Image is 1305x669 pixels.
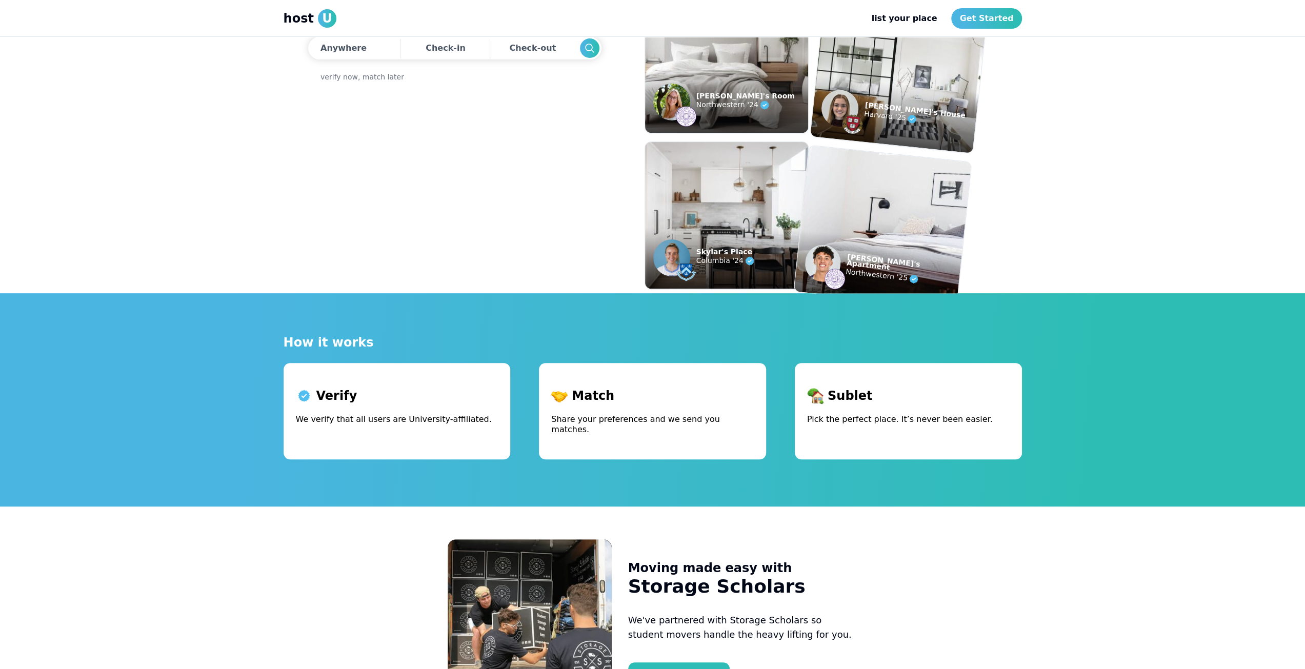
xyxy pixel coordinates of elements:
[807,388,1010,404] p: Sublet
[846,253,960,277] p: [PERSON_NAME]'s Apartment
[807,388,824,404] img: sublet icon
[308,37,601,59] div: Dates trigger
[551,414,754,435] p: Share your preferences and we send you matches.
[653,84,690,120] img: example listing host
[803,243,842,283] img: example listing host
[653,239,690,276] img: example listing host
[551,388,568,404] img: match icon
[807,414,1010,424] p: Pick the perfect place. It’s never been easier.
[426,38,466,58] div: Check-in
[696,249,756,255] p: Skylar's Place
[628,576,806,597] p: Storage Scholars
[696,99,795,111] p: Northwestern '24
[320,42,367,54] div: Anywhere
[863,8,1021,29] nav: Main
[296,414,498,424] p: We verify that all users are University-affiliated.
[296,388,498,404] p: Verify
[320,72,404,82] a: verify now, match later
[823,268,846,290] img: example listing host
[676,262,696,282] img: example listing host
[645,142,808,289] img: example listing
[951,8,1021,29] a: Get Started
[863,108,965,130] p: Harvard '25
[579,38,599,58] button: Search
[794,145,971,308] img: example listing
[509,38,560,58] div: Check-out
[628,560,792,576] p: Moving made easy with
[841,113,864,135] img: example listing host
[551,388,754,404] p: Match
[865,102,966,118] p: [PERSON_NAME]'s House
[284,9,336,28] a: hostU
[863,8,945,29] a: list your place
[676,106,696,127] img: example listing host
[308,37,398,59] button: Anywhere
[819,88,860,129] img: example listing host
[696,93,795,99] p: [PERSON_NAME]'s Room
[284,334,1022,351] p: How it works
[845,266,959,290] p: Northwestern '25
[318,9,336,28] span: U
[284,10,314,27] span: host
[696,255,756,267] p: Columbia '24
[628,613,858,642] p: We've partnered with Storage Scholars so student movers handle the heavy lifting for you.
